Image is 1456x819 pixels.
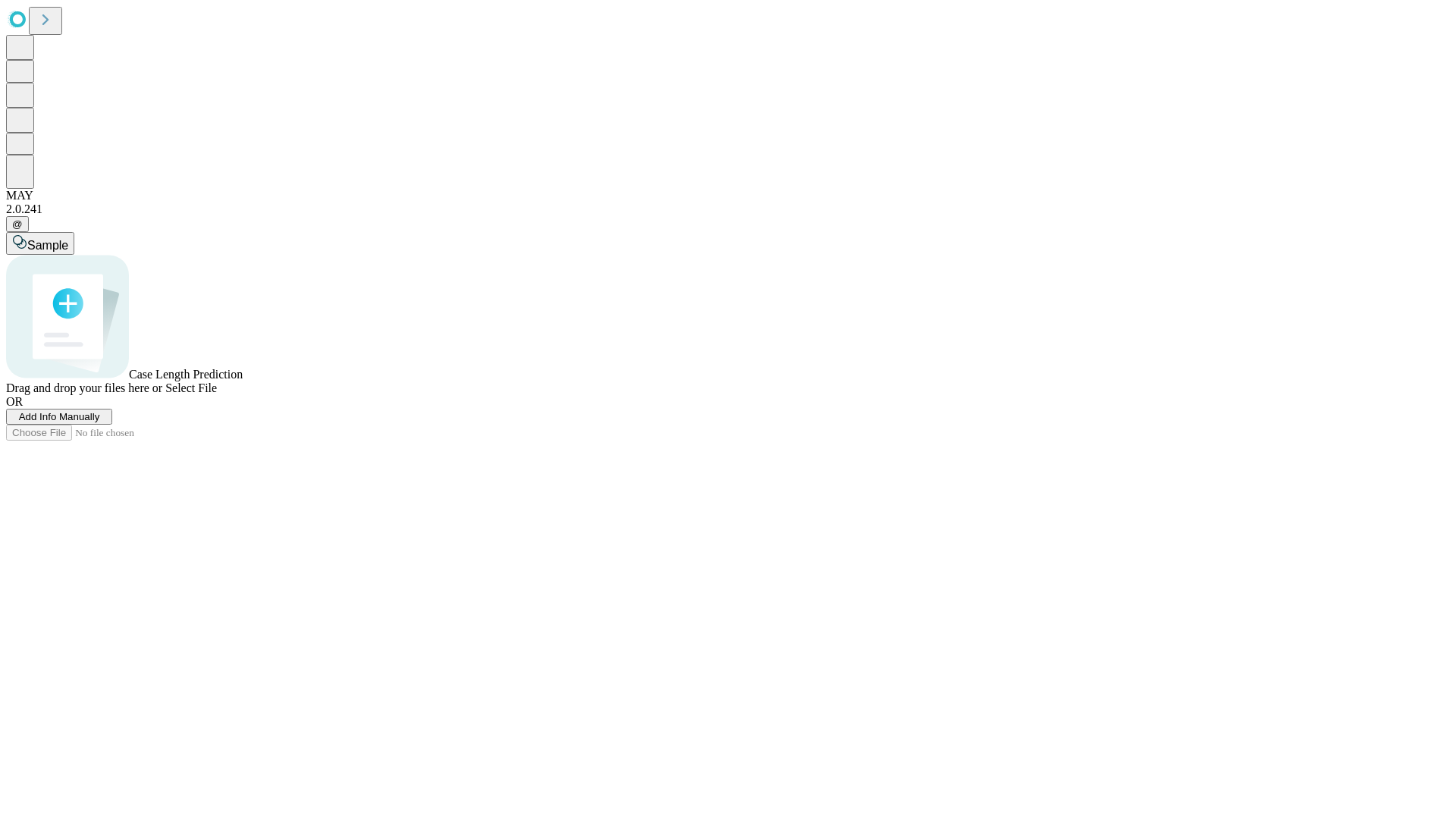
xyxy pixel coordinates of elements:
button: @ [6,216,29,232]
button: Sample [6,232,74,255]
span: Case Length Prediction [129,368,243,381]
button: Add Info Manually [6,409,112,425]
div: 2.0.241 [6,202,1450,216]
span: Sample [27,239,68,252]
div: MAY [6,189,1450,202]
span: OR [6,395,23,408]
span: @ [12,218,23,230]
span: Add Info Manually [19,411,100,422]
span: Select File [165,381,217,394]
span: Drag and drop your files here or [6,381,162,394]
